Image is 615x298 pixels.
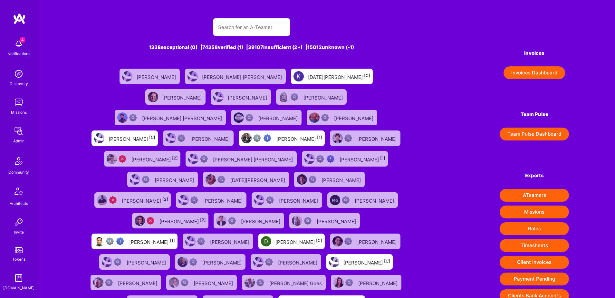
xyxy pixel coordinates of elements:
[117,112,128,123] img: User Avatar
[253,134,261,142] img: Not fully vetted
[183,149,299,169] a: User AvatarNot Scrubbed[PERSON_NAME] [PERSON_NAME]
[297,174,307,185] img: User Avatar
[172,156,178,160] sup: [2]
[178,134,185,142] img: Not Scrubbed
[88,272,164,293] a: User AvatarNot Scrubbed[PERSON_NAME]
[166,133,176,143] img: User Avatar
[89,128,160,149] a: User Avatar[PERSON_NAME][C]
[245,114,253,121] img: Not Scrubbed
[12,96,25,109] img: teamwork
[332,236,343,246] img: User Avatar
[164,272,239,293] a: User AvatarNot Scrubbed[PERSON_NAME]
[228,217,236,225] img: Not Scrubbed
[130,174,140,185] img: User Avatar
[12,125,25,138] img: admin teamwork
[292,216,302,226] img: User Avatar
[358,278,399,287] div: [PERSON_NAME]
[200,155,208,163] img: Not Scrubbed
[122,71,132,82] img: User Avatar
[173,190,249,210] a: User AvatarNot Scrubbed[PERSON_NAME]
[178,257,188,267] img: User Avatar
[364,73,370,78] sup: [C]
[317,216,357,225] div: [PERSON_NAME]
[500,206,569,218] button: Missions
[500,239,569,252] button: Timesheets
[504,66,565,79] button: Invoices Dashboard
[14,229,24,236] div: Invite
[203,196,244,204] div: [PERSON_NAME]
[216,216,226,226] img: User Avatar
[170,238,175,243] sup: [1]
[327,128,403,149] a: User AvatarNot Scrubbed[PERSON_NAME]
[109,196,117,204] img: Unqualified
[210,237,251,245] div: [PERSON_NAME]
[241,133,252,143] img: User Avatar
[130,210,211,231] a: User AvatarUnqualified[PERSON_NAME][2]
[213,92,224,102] img: User Avatar
[380,156,385,160] sup: [1]
[131,155,178,163] div: [PERSON_NAME]
[11,109,27,116] div: Missions
[345,279,353,286] img: Not Scrubbed
[118,278,159,287] div: [PERSON_NAME]
[137,72,177,81] div: [PERSON_NAME]
[182,66,288,87] a: User Avatar[PERSON_NAME] [PERSON_NAME]
[293,71,304,82] img: User Avatar
[344,134,352,142] img: Not Scrubbed
[106,237,114,245] img: Not fully vetted
[187,71,198,82] img: User Avatar
[248,252,324,272] a: User AvatarNot Scrubbed[PERSON_NAME]
[343,258,390,266] div: [PERSON_NAME]
[299,149,390,169] a: User AvatarNot fully vettedHigh Potential User[PERSON_NAME][1]
[13,13,26,24] img: logo
[228,93,268,101] div: [PERSON_NAME]
[278,258,319,266] div: [PERSON_NAME]
[172,252,248,272] a: User AvatarNot Scrubbed[PERSON_NAME]
[143,87,208,107] a: User Avatar[PERSON_NAME]
[160,128,236,149] a: User AvatarNot Scrubbed[PERSON_NAME]
[206,174,216,185] img: User Avatar
[7,50,30,57] div: Notifications
[202,72,283,81] div: [PERSON_NAME] [PERSON_NAME]
[342,196,350,204] img: Not Scrubbed
[228,107,304,128] a: User AvatarNot Scrubbed[PERSON_NAME]
[13,138,24,144] div: Admin
[10,200,28,207] div: Architects
[500,189,569,202] button: ATeamers
[304,217,312,225] img: Not Scrubbed
[253,257,264,267] img: User Avatar
[3,284,34,291] div: [DOMAIN_NAME]
[303,93,344,101] div: [PERSON_NAME]
[256,279,264,286] img: Not Scrubbed
[357,237,398,245] div: [PERSON_NAME]
[92,190,173,210] a: User AvatarUnqualified[PERSON_NAME][2]
[317,135,322,140] sup: [1]
[308,72,370,81] div: [DATE][PERSON_NAME]
[114,258,121,266] img: Not Scrubbed
[245,277,255,288] img: User Avatar
[309,176,316,183] img: Not Scrubbed
[112,107,228,128] a: User AvatarNot Scrubbed[PERSON_NAME] [PERSON_NAME]
[147,217,154,225] img: Unqualified
[162,197,168,202] sup: [2]
[249,190,325,210] a: User AvatarNot Scrubbed[PERSON_NAME]
[200,217,206,222] sup: [2]
[94,236,104,246] img: User Avatar
[327,231,403,252] a: User AvatarNot Scrubbed[PERSON_NAME]
[304,154,315,164] img: User Avatar
[180,231,256,252] a: User AvatarNot Scrubbed[PERSON_NAME]
[274,87,349,107] a: User AvatarNot Scrubbed[PERSON_NAME]
[107,154,117,164] img: User Avatar
[241,216,282,225] div: [PERSON_NAME]
[142,113,223,122] div: [PERSON_NAME] [PERSON_NAME]
[500,173,569,178] h4: Exports
[217,176,225,183] img: Not Scrubbed
[500,256,569,269] button: Client Invoices
[334,113,375,122] div: [PERSON_NAME]
[119,155,126,163] img: Unqualified
[181,279,188,286] img: Not Scrubbed
[85,44,418,51] div: 1338 exceptional (0) | 74358 verified (1) | 39107 insufficient (2+) | 15012 unknown (-1)
[279,92,289,102] img: User Avatar
[116,237,124,245] img: High Potential User
[20,37,25,43] span: 4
